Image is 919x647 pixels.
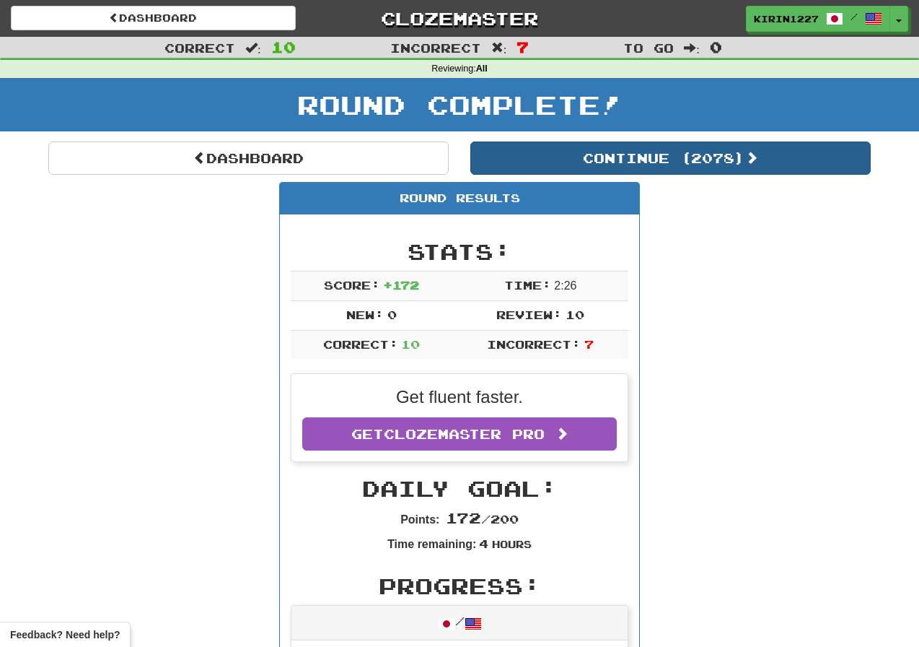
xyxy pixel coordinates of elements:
[746,6,890,32] a: KiRin1227 /
[387,538,476,550] strong: Time remaining:
[470,142,871,175] button: Continue (2078)
[5,90,914,119] h1: Round Complete!
[245,42,261,54] span: :
[291,477,628,500] h2: Daily Goal:
[324,278,380,292] span: Score:
[48,142,449,175] a: Dashboard
[516,38,529,56] span: 7
[684,42,700,54] span: :
[496,308,562,321] span: Review:
[401,337,420,351] span: 10
[566,308,584,321] span: 10
[280,183,639,214] div: Round Results
[384,426,545,442] span: Clozemaster Pro
[850,12,858,22] span: /
[487,337,581,351] span: Incorrect:
[479,537,488,550] span: 4
[383,278,419,292] span: + 172
[390,40,481,55] span: Incorrect
[164,40,235,55] span: Correct
[491,42,507,54] span: :
[346,308,384,321] span: New:
[291,606,628,640] div: /
[302,385,617,409] p: Get fluent faster.
[754,12,819,25] span: KiRin1227
[492,538,532,550] small: Hours
[584,337,594,351] span: 7
[504,278,551,292] span: Time:
[710,38,722,56] span: 0
[623,40,674,55] span: To go
[554,279,576,292] span: 2 : 26
[10,628,120,642] span: Open feedback widget
[400,513,439,526] strong: Points:
[302,417,617,451] a: GetClozemaster Pro
[317,6,602,31] a: Clozemaster
[11,6,296,30] a: Dashboard
[446,509,481,526] span: 172
[387,308,397,321] span: 0
[323,337,398,351] span: Correct:
[446,512,519,526] span: / 200
[291,240,628,264] h2: Stats:
[476,64,488,74] strong: All
[291,574,628,598] h2: Progress:
[271,38,296,56] span: 10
